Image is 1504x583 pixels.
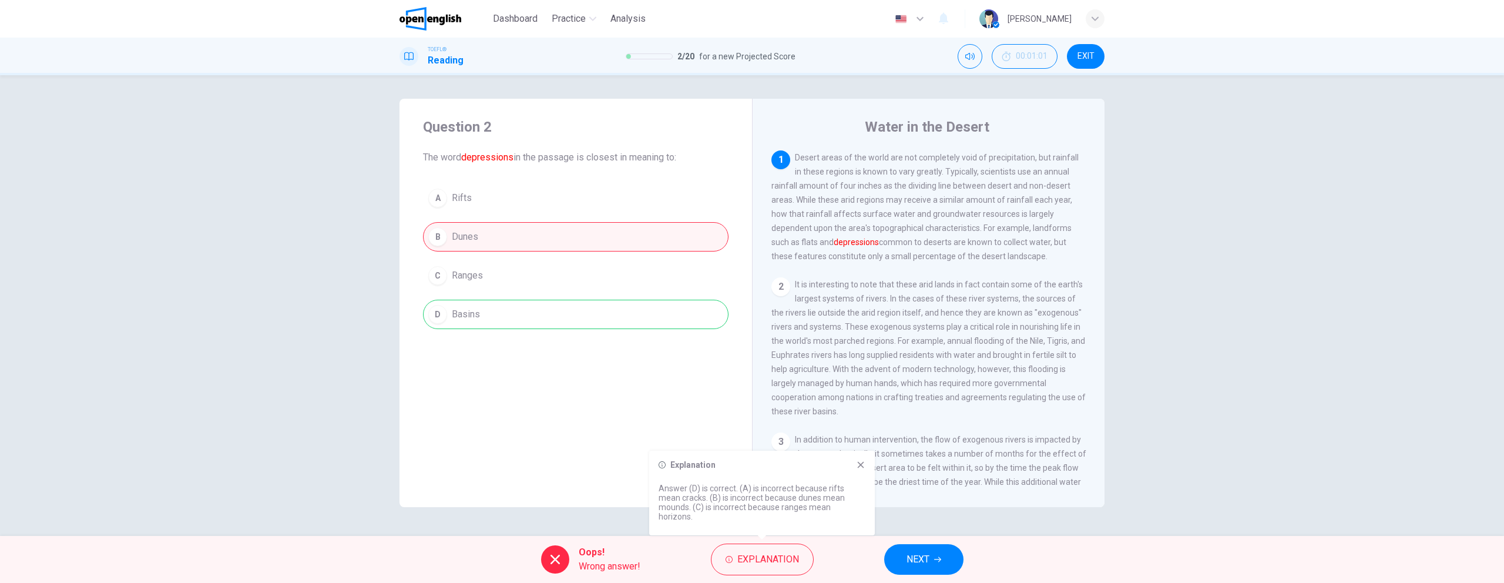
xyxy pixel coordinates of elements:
[399,7,461,31] img: OpenEnglish logo
[737,551,799,568] span: Explanation
[894,15,908,24] img: en
[428,53,464,68] h1: Reading
[428,45,446,53] span: TOEFL®
[992,44,1057,69] div: Hide
[771,433,790,451] div: 3
[771,277,790,296] div: 2
[865,118,989,136] h4: Water in the Desert
[461,152,513,163] font: depressions
[423,150,728,165] span: The word in the passage is closest in meaning to:
[659,484,865,521] p: Answer (D) is correct. (A) is incorrect because rifts mean cracks. (B) is incorrect because dunes...
[493,12,538,26] span: Dashboard
[907,551,929,568] span: NEXT
[610,12,646,26] span: Analysis
[771,435,1086,529] span: In addition to human intervention, the flow of exogenous rivers is impacted by the season. Ironic...
[1077,52,1095,61] span: EXIT
[1008,12,1072,26] div: [PERSON_NAME]
[579,545,640,559] span: Oops!
[699,49,795,63] span: for a new Projected Score
[423,118,728,136] h4: Question 2
[677,49,694,63] span: 2 / 20
[958,44,982,69] div: Mute
[579,559,640,574] span: Wrong answer!
[1016,52,1048,61] span: 00:01:01
[771,150,790,169] div: 1
[670,460,716,470] h6: Explanation
[834,237,879,247] font: depressions
[979,9,998,28] img: Profile picture
[771,280,1086,416] span: It is interesting to note that these arid lands in fact contain some of the earth's largest syste...
[552,12,586,26] span: Practice
[771,153,1079,261] span: Desert areas of the world are not completely void of precipitation, but rainfall in these regions...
